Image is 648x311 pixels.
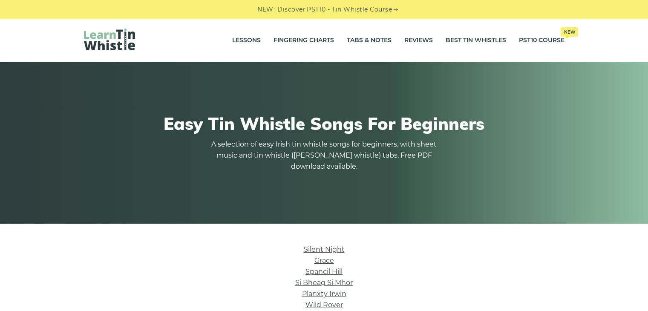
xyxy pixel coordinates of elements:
img: LearnTinWhistle.com [84,29,135,50]
span: New [561,27,578,37]
a: Grace [314,256,334,265]
a: Tabs & Notes [347,30,392,51]
a: Planxty Irwin [302,290,346,298]
a: Best Tin Whistles [446,30,506,51]
a: Spancil Hill [305,268,343,276]
p: A selection of easy Irish tin whistle songs for beginners, with sheet music and tin whistle ([PER... [209,139,439,172]
a: Silent Night [304,245,345,253]
a: Reviews [404,30,433,51]
a: Wild Rover [305,301,343,309]
a: Lessons [232,30,261,51]
a: Si­ Bheag Si­ Mhor [295,279,353,287]
a: PST10 CourseNew [519,30,564,51]
h1: Easy Tin Whistle Songs For Beginners [84,113,564,134]
a: Fingering Charts [274,30,334,51]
